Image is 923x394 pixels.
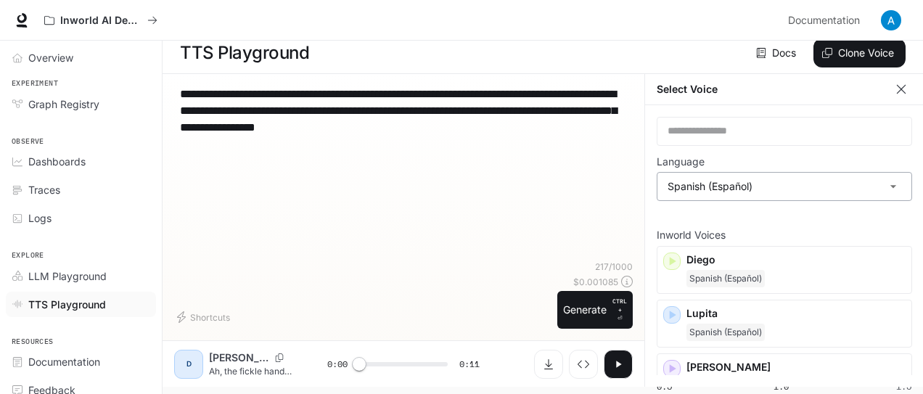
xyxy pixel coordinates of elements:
span: Spanish (Español) [686,270,765,287]
button: Clone Voice [813,38,906,67]
a: Logs [6,205,156,231]
div: Spanish (Español) [657,173,911,200]
span: TTS Playground [28,297,106,312]
a: Dashboards [6,149,156,174]
span: Traces [28,182,60,197]
span: Documentation [28,354,100,369]
h1: TTS Playground [180,38,309,67]
a: Docs [753,38,802,67]
span: LLM Playground [28,268,107,284]
button: Download audio [534,350,563,379]
img: User avatar [881,10,901,30]
span: Documentation [788,12,860,30]
p: Inworld Voices [657,230,912,240]
span: Graph Registry [28,97,99,112]
div: D [177,353,200,376]
span: Logs [28,210,52,226]
span: Spanish (Español) [686,324,765,341]
span: Dashboards [28,154,86,169]
p: [PERSON_NAME] [209,350,269,365]
a: Documentation [6,349,156,374]
span: 0:11 [459,357,480,372]
a: TTS Playground [6,292,156,317]
button: Shortcuts [174,305,236,329]
a: Overview [6,45,156,70]
p: Lupita [686,306,906,321]
button: GenerateCTRL +⏎ [557,291,633,329]
button: User avatar [877,6,906,35]
span: Overview [28,50,73,65]
span: 0:00 [327,357,348,372]
p: [PERSON_NAME] [686,360,906,374]
p: Language [657,157,705,167]
p: ⏎ [612,297,627,323]
a: Documentation [782,6,871,35]
button: Inspect [569,350,598,379]
a: LLM Playground [6,263,156,289]
p: CTRL + [612,297,627,314]
p: Diego [686,253,906,267]
p: Inworld AI Demos [60,15,141,27]
a: Traces [6,177,156,202]
p: Ah, the fickle hand of fate strikes again. Don’t let it dampen your spirit; even the best players... [209,365,292,377]
button: Copy Voice ID [269,353,290,362]
button: All workspaces [38,6,164,35]
a: Graph Registry [6,91,156,117]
